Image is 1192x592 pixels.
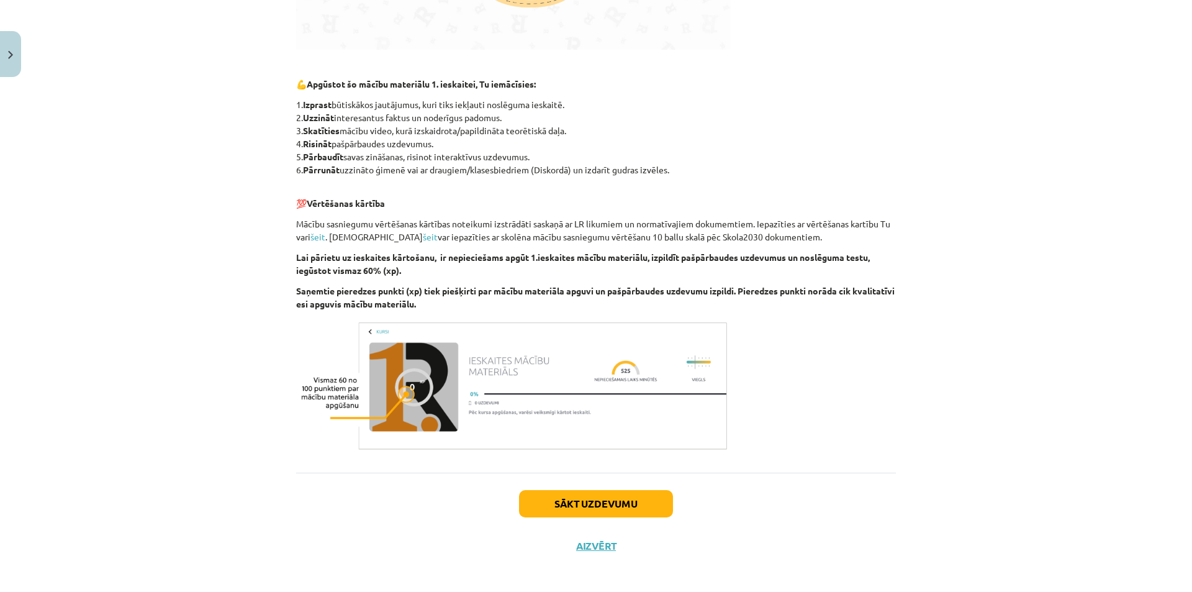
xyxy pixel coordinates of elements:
[307,198,385,209] b: Vērtēšanas kārtība
[307,78,536,89] b: Apgūstot šo mācību materiālu 1. ieskaitei, Tu iemācīsies:
[296,184,896,210] p: 💯
[303,112,334,123] b: Uzzināt
[303,138,332,149] b: Risināt
[303,125,340,136] b: Skatīties
[296,78,896,91] p: 💪
[296,285,895,309] b: Saņemtie pieredzes punkti (xp) tiek piešķirti par mācību materiāla apguvi un pašpārbaudes uzdevum...
[303,164,340,175] b: Pārrunāt
[303,99,332,110] b: Izprast
[519,490,673,517] button: Sākt uzdevumu
[296,252,870,276] b: Lai pārietu uz ieskaites kārtošanu, ir nepieciešams apgūt 1.ieskaites mācību materiālu, izpildīt ...
[572,540,620,552] button: Aizvērt
[296,98,896,176] p: 1. būtiskākos jautājumus, kuri tiks iekļauti noslēguma ieskaitē. 2. interesantus faktus un noderī...
[423,231,438,242] a: šeit
[310,231,325,242] a: šeit
[8,51,13,59] img: icon-close-lesson-0947bae3869378f0d4975bcd49f059093ad1ed9edebbc8119c70593378902aed.svg
[296,217,896,244] p: Mācību sasniegumu vērtēšanas kārtības noteikumi izstrādāti saskaņā ar LR likumiem un normatīvajie...
[303,151,343,162] b: Pārbaudīt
